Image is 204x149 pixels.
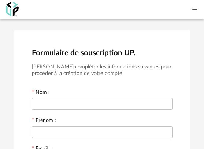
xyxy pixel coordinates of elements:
[192,5,198,13] span: Menu icon
[6,2,19,17] img: OXP
[32,118,56,124] label: Prénom :
[32,48,173,58] h2: Formulaire de souscription UP.
[32,90,50,96] label: Nom :
[32,64,173,77] h3: [PERSON_NAME] compléter les informations suivantes pour procéder à la création de votre compte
